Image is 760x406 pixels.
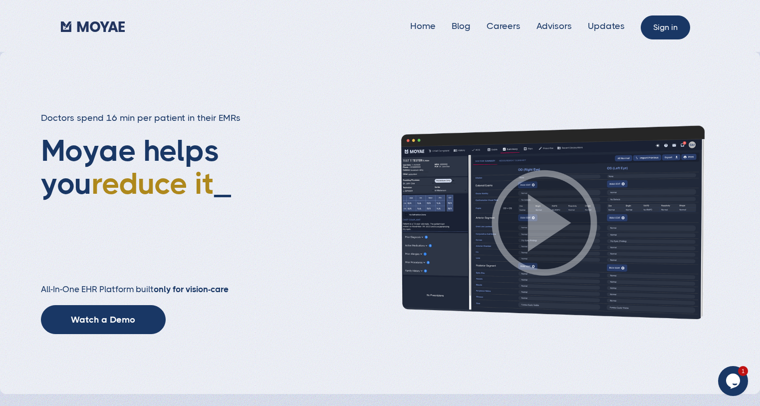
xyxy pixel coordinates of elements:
a: home [61,18,125,33]
h1: Moyae helps you [41,134,306,264]
a: Blog [452,21,471,31]
a: Home [410,21,436,31]
img: Moyae Logo [61,21,125,32]
a: Sign in [641,15,690,39]
h3: Doctors spend 16 min per patient in their EMRs [41,112,306,124]
a: Updates [588,21,625,31]
a: Watch a Demo [41,305,166,334]
iframe: chat widget [718,366,750,396]
span: _ [214,166,231,201]
img: Patient history screenshot [370,124,720,321]
span: reduce it [91,166,214,201]
a: Careers [487,21,520,31]
a: Advisors [536,21,572,31]
strong: only for vision-care [154,284,229,294]
h2: All-In-One EHR Platform built [41,284,306,295]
